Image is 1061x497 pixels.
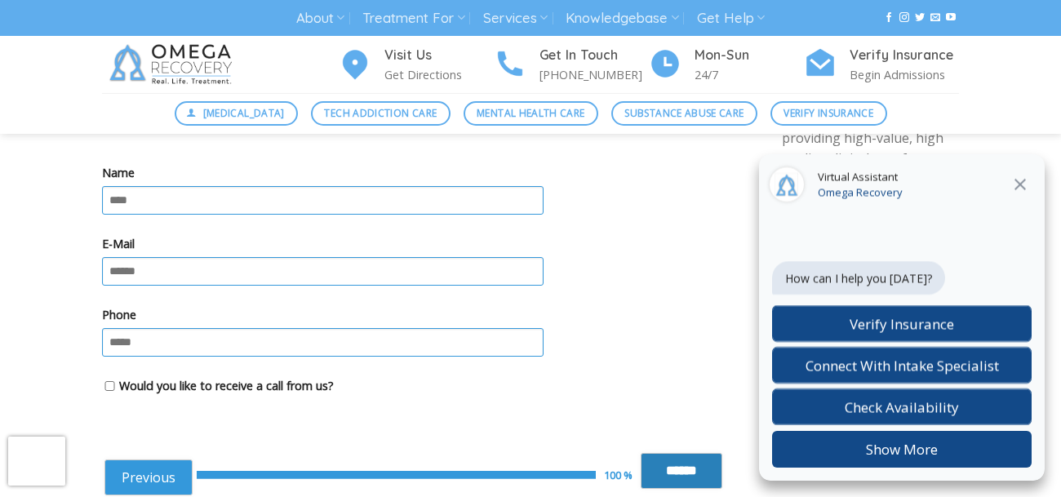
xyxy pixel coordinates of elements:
[850,65,959,84] p: Begin Admissions
[915,12,925,24] a: Follow on Twitter
[203,105,285,121] span: [MEDICAL_DATA]
[384,65,494,84] p: Get Directions
[539,65,649,84] p: [PHONE_NUMBER]
[695,65,804,84] p: 24/7
[362,3,464,33] a: Treatment For
[119,376,334,395] label: Would you like to receive a call from us?
[697,3,765,33] a: Get Help
[384,45,494,66] h4: Visit Us
[104,459,193,495] a: Previous
[884,12,894,24] a: Follow on Facebook
[539,45,649,66] h4: Get In Touch
[850,45,959,66] h4: Verify Insurance
[624,105,744,121] span: Substance Abuse Care
[483,3,548,33] a: Services
[494,45,649,85] a: Get In Touch [PHONE_NUMBER]
[464,101,598,126] a: Mental Health Care
[946,12,956,24] a: Follow on YouTube
[770,101,887,126] a: Verify Insurance
[102,163,733,182] label: Name
[296,3,344,33] a: About
[695,45,804,66] h4: Mon-Sun
[102,36,245,93] img: Omega Recovery
[611,101,757,126] a: Substance Abuse Care
[804,45,959,85] a: Verify Insurance Begin Admissions
[604,467,641,484] div: 100 %
[175,101,299,126] a: [MEDICAL_DATA]
[899,12,909,24] a: Follow on Instagram
[102,305,733,324] label: Phone
[477,105,584,121] span: Mental Health Care
[324,105,437,121] span: Tech Addiction Care
[784,105,873,121] span: Verify Insurance
[339,45,494,85] a: Visit Us Get Directions
[930,12,940,24] a: Send us an email
[566,3,678,33] a: Knowledgebase
[102,234,733,253] label: E-Mail
[8,437,65,486] iframe: reCAPTCHA
[311,101,451,126] a: Tech Addiction Care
